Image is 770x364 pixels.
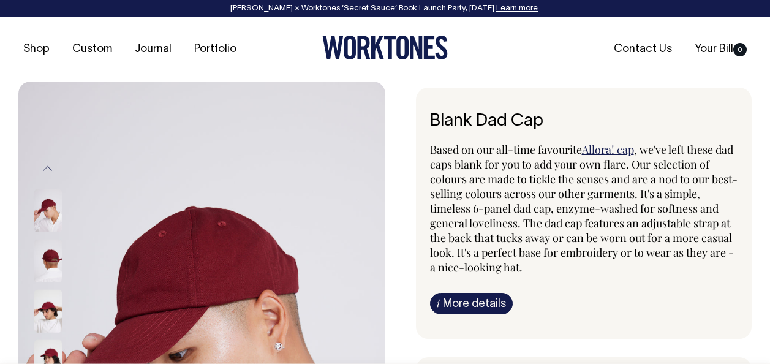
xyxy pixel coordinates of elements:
div: [PERSON_NAME] × Worktones ‘Secret Sauce’ Book Launch Party, [DATE]. . [12,4,758,13]
a: Custom [67,39,117,59]
img: burgundy [34,189,62,232]
img: burgundy [34,240,62,282]
span: , we've left these dad caps blank for you to add your own flare. Our selection of colours are mad... [430,142,738,275]
a: Shop [18,39,55,59]
a: Journal [130,39,176,59]
img: burgundy [34,290,62,333]
a: iMore details [430,293,513,314]
h6: Blank Dad Cap [430,112,738,131]
span: i [437,297,440,309]
a: Contact Us [609,39,677,59]
a: Allora! cap [582,142,634,157]
a: Portfolio [189,39,241,59]
span: Based on our all-time favourite [430,142,582,157]
a: Your Bill0 [690,39,752,59]
button: Previous [39,155,57,183]
a: Learn more [496,5,538,12]
span: 0 [733,43,747,56]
